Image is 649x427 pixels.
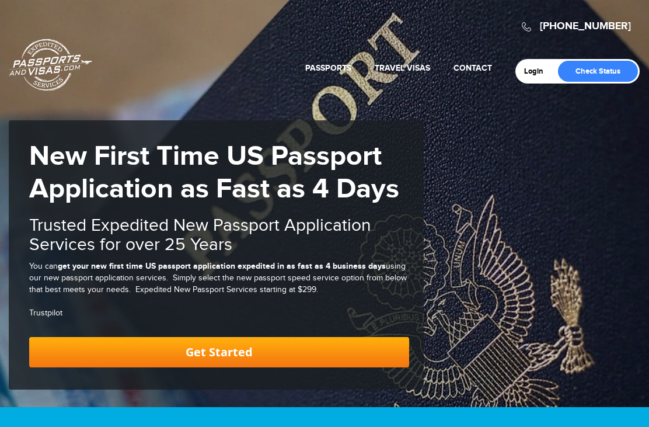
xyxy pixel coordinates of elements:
a: Passports & [DOMAIN_NAME] [9,39,92,91]
div: You can using our new passport application services. Simply select the new passport speed service... [29,261,409,296]
a: Passports [305,63,351,73]
a: [PHONE_NUMBER] [540,20,631,33]
h2: Trusted Expedited New Passport Application Services for over 25 Years [29,216,409,255]
strong: New First Time US Passport Application as Fast as 4 Days [29,140,399,206]
a: Travel Visas [375,63,430,73]
strong: get your new first time US passport application expedited in as fast as 4 business days [58,261,386,271]
a: Get Started [29,337,409,367]
a: Trustpilot [29,308,62,318]
a: Login [524,67,552,76]
a: Contact [453,63,492,73]
a: Check Status [558,61,638,82]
